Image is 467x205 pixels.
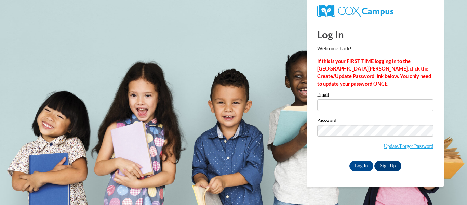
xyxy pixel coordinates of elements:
[317,5,393,17] img: COX Campus
[384,143,433,149] a: Update/Forgot Password
[374,161,401,171] a: Sign Up
[317,27,433,41] h1: Log In
[317,58,431,87] strong: If this is your FIRST TIME logging in to the [GEOGRAPHIC_DATA][PERSON_NAME], click the Create/Upd...
[349,161,373,171] input: Log In
[317,118,433,125] label: Password
[317,8,393,14] a: COX Campus
[317,92,433,99] label: Email
[317,45,433,52] p: Welcome back!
